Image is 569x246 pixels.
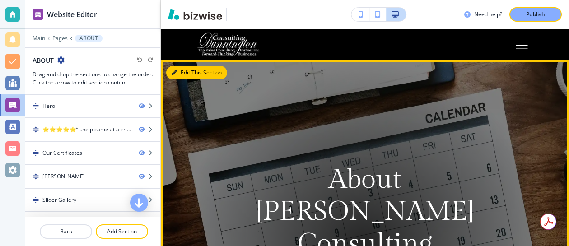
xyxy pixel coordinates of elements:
button: Publish [509,7,562,22]
img: Drag [33,150,39,156]
img: Bizwise Logo [168,9,222,20]
button: Back [40,224,92,239]
h2: ABOUT [33,56,54,65]
button: Toggle hamburger navigation menu [511,34,533,56]
button: Add Section [96,224,148,239]
div: DragOur Certificates [25,142,160,164]
img: Dunnington Consulting [197,32,260,57]
h3: Drag and drop the sections to change the order. Click the arrow to edit section content. [33,70,153,87]
div: Drag⭐⭐⭐⭐⭐“…help came at a critical time in our company’s development. Its influence has been sign... [25,118,160,141]
img: Drag [33,197,39,203]
div: Drag[PERSON_NAME] [25,165,160,188]
div: Hero [42,102,55,110]
div: ⭐⭐⭐⭐⭐“…help came at a critical time in our company’s development. Its influence has been signific... [42,125,131,134]
p: Back [41,227,91,236]
img: Your Logo [230,10,255,19]
button: ABOUT [75,35,103,42]
img: Drag [33,126,39,133]
p: Publish [526,10,545,19]
img: Drag [33,173,39,180]
button: Edit This Section [166,66,227,79]
div: DragHero [25,95,160,117]
button: Pages [52,35,68,42]
p: ABOUT [79,35,98,42]
p: Add Section [97,227,147,236]
img: editor icon [33,9,43,20]
h2: Website Editor [47,9,97,20]
img: Drag [33,103,39,109]
button: Main [33,35,45,42]
div: Slider Gallery [42,196,76,204]
div: Our Certificates [42,149,82,157]
div: DragSlider Gallery [25,189,160,211]
div: DragParagraph [25,212,160,235]
h3: Need help? [474,10,502,19]
div: Bill DunningtonCEO [42,172,85,181]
